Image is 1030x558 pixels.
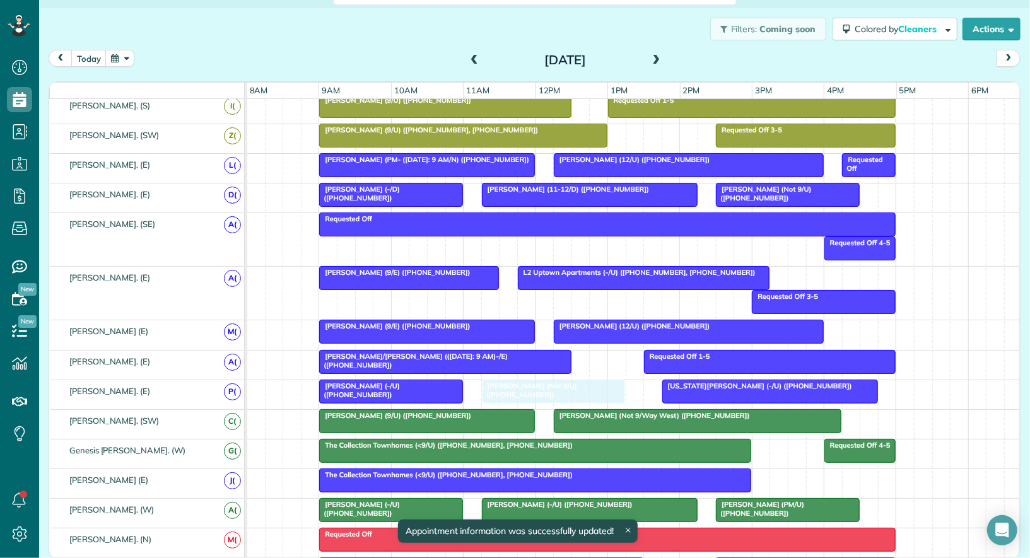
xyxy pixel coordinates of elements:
[224,383,241,400] span: P(
[49,50,73,67] button: prev
[67,326,151,336] span: [PERSON_NAME] (E)
[398,520,638,543] div: Appointment information was successfully updated!
[553,411,751,420] span: [PERSON_NAME] (Not 9/Way West) ([PHONE_NUMBER])
[969,85,991,95] span: 6pm
[67,416,161,426] span: [PERSON_NAME]. (SW)
[987,515,1017,545] div: Open Intercom Messenger
[841,155,882,173] span: Requested Off
[224,270,241,287] span: A(
[224,354,241,371] span: A(
[752,85,775,95] span: 3pm
[643,352,711,361] span: Requested Off 1-5
[319,268,471,277] span: [PERSON_NAME] (9/E) ([PHONE_NUMBER])
[319,381,400,399] span: [PERSON_NAME] (-/U) ([PHONE_NUMBER])
[715,185,811,202] span: [PERSON_NAME] (Not 9/U) ([PHONE_NUMBER])
[67,445,188,455] span: Genesis [PERSON_NAME]. (W)
[897,85,919,95] span: 5pm
[67,160,153,170] span: [PERSON_NAME]. (E)
[319,96,472,105] span: [PERSON_NAME] (9/U) ([PHONE_NUMBER])
[681,85,703,95] span: 2pm
[67,219,158,229] span: [PERSON_NAME]. (SE)
[224,472,241,489] span: J(
[224,323,241,340] span: M(
[553,155,710,164] span: [PERSON_NAME] (12/U) ([PHONE_NUMBER])
[67,534,154,544] span: [PERSON_NAME]. (N)
[18,315,37,328] span: New
[224,187,241,204] span: D(
[824,238,891,247] span: Requested Off 4-5
[319,470,573,479] span: The Collection Townhomes (<9/U) ([PHONE_NUMBER], [PHONE_NUMBER])
[18,283,37,296] span: New
[224,216,241,233] span: A(
[67,130,161,140] span: [PERSON_NAME]. (SW)
[517,268,756,277] span: L2 Uptown Apartments (-/U) ([PHONE_NUMBER], [PHONE_NUMBER])
[855,23,941,35] span: Colored by
[751,292,819,301] span: Requested Off 3-5
[833,18,957,40] button: Colored byCleaners
[824,85,846,95] span: 4pm
[759,23,816,35] span: Coming soon
[319,352,508,369] span: [PERSON_NAME]/[PERSON_NAME] (([DATE]: 9 AM)-/E) ([PHONE_NUMBER])
[898,23,939,35] span: Cleaners
[224,157,241,174] span: L(
[715,500,804,518] span: [PERSON_NAME] (PM/U) ([PHONE_NUMBER])
[486,53,644,67] h2: [DATE]
[319,500,400,518] span: [PERSON_NAME] (-/U) ([PHONE_NUMBER])
[71,50,107,67] button: today
[224,443,241,460] span: G(
[67,100,153,110] span: [PERSON_NAME]. (S)
[464,85,492,95] span: 11am
[319,125,539,134] span: [PERSON_NAME] (9/U) ([PHONE_NUMBER], [PHONE_NUMBER])
[224,98,241,115] span: I(
[224,127,241,144] span: Z(
[319,214,373,223] span: Requested Off
[67,189,153,199] span: [PERSON_NAME]. (E)
[224,532,241,549] span: M(
[224,413,241,430] span: C(
[608,85,630,95] span: 1pm
[536,85,563,95] span: 12pm
[67,272,153,282] span: [PERSON_NAME]. (E)
[481,500,633,509] span: [PERSON_NAME] (-/U) ([PHONE_NUMBER])
[963,18,1021,40] button: Actions
[662,381,853,390] span: [US_STATE][PERSON_NAME] (-/U) ([PHONE_NUMBER])
[319,530,373,538] span: Requested Off
[319,322,471,330] span: [PERSON_NAME] (9/E) ([PHONE_NUMBER])
[481,381,577,399] span: [PERSON_NAME] (Not 9/U) ([PHONE_NUMBER])
[247,85,271,95] span: 8am
[67,504,156,514] span: [PERSON_NAME]. (W)
[67,475,151,485] span: [PERSON_NAME] (E)
[319,441,573,450] span: The Collection Townhomes (<9/U) ([PHONE_NUMBER], [PHONE_NUMBER])
[824,441,891,450] span: Requested Off 4-5
[731,23,758,35] span: Filters:
[997,50,1021,67] button: next
[319,85,342,95] span: 9am
[319,155,530,164] span: [PERSON_NAME] (PM- ([DATE]: 9 AM/N) ([PHONE_NUMBER])
[319,411,472,420] span: [PERSON_NAME] (9/U) ([PHONE_NUMBER])
[481,185,650,194] span: [PERSON_NAME] (11-12/D) ([PHONE_NUMBER])
[319,185,400,202] span: [PERSON_NAME] (-/D) ([PHONE_NUMBER])
[224,502,241,519] span: A(
[715,125,783,134] span: Requested Off 3-5
[607,96,675,105] span: Requested Off 1-5
[392,85,420,95] span: 10am
[67,356,153,366] span: [PERSON_NAME]. (E)
[67,386,153,396] span: [PERSON_NAME]. (E)
[553,322,710,330] span: [PERSON_NAME] (12/U) ([PHONE_NUMBER])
